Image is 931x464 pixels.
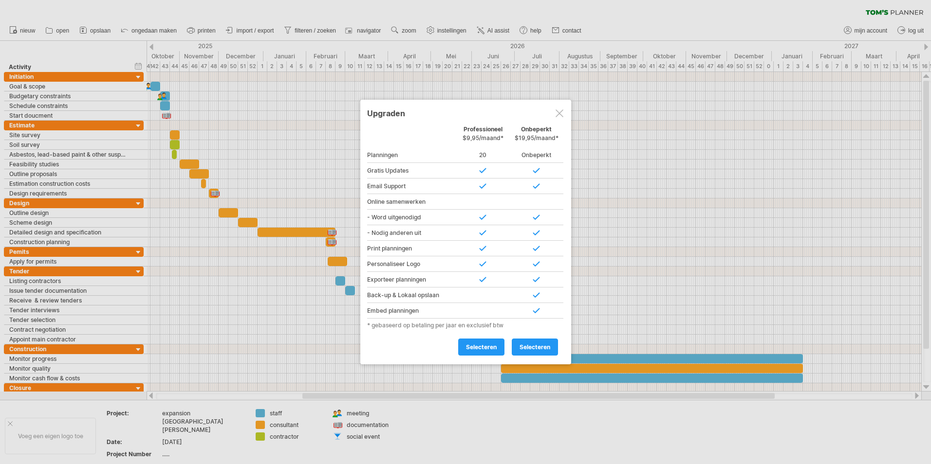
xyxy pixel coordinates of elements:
div: Upgraden [367,104,564,122]
div: Exporteer planningen [367,272,456,287]
div: Professioneel [456,125,510,146]
div: Embed planningen [367,303,456,319]
a: selecteren [512,339,558,356]
div: Print planningen [367,241,456,256]
div: 20 [456,147,510,163]
span: selecteren [520,343,550,351]
div: Online samenwerken [367,194,456,210]
span: $19,95/maand* [515,134,559,142]
div: - Nodig anderen uit [367,225,456,241]
a: selecteren [458,339,504,356]
div: Back-up & Lokaal opslaan [367,287,456,303]
div: Onbeperkt [510,147,563,163]
div: * gebaseerd op betaling per jaar en exclusief btw [367,321,564,329]
div: Personaliseer Logo [367,256,456,272]
div: Gratis Updates [367,163,456,178]
div: Planningen [367,147,456,163]
span: selecteren [466,343,497,351]
div: Onbeperkt [510,125,563,146]
span: $9,95/maand* [463,134,503,142]
div: - Word uitgenodigd [367,210,456,225]
div: Email Support [367,178,456,194]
